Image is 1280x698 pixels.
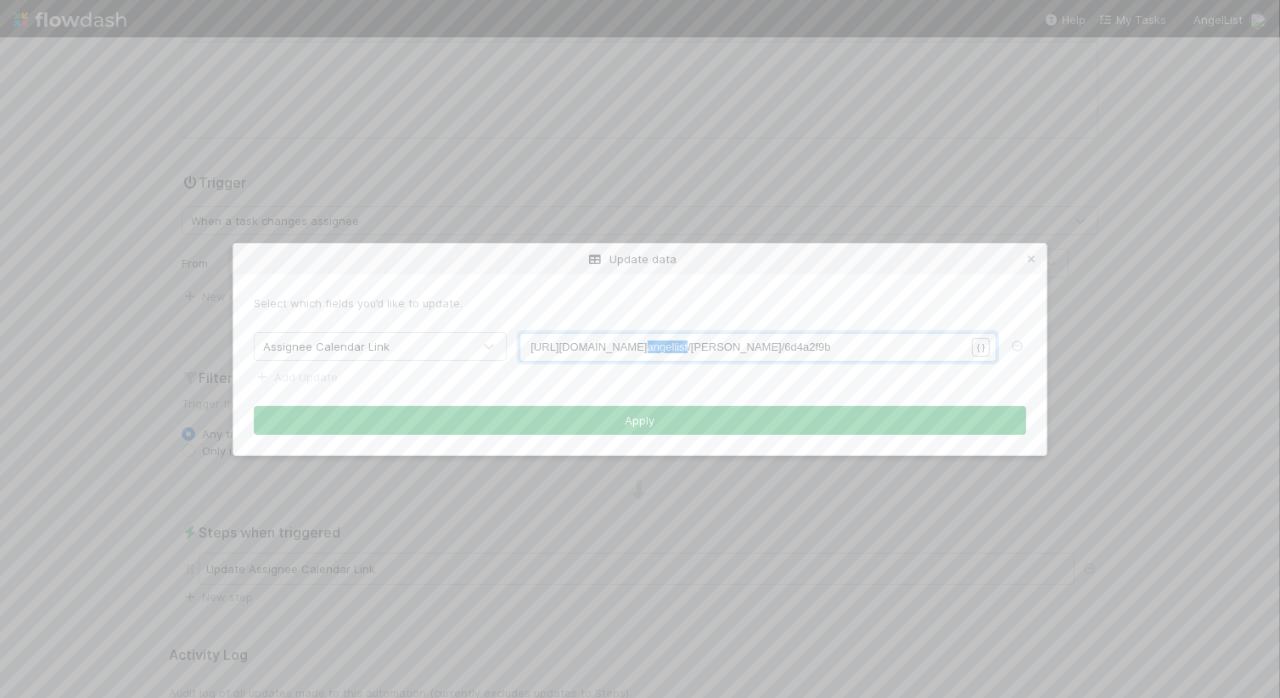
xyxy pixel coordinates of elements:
div: Update data [233,244,1047,274]
span: [URL][DOMAIN_NAME] /[PERSON_NAME]/6d4a2f9b [531,341,830,353]
div: Select which fields you’d like to update. [254,295,1026,312]
button: { } [972,338,990,357]
span: angellist [648,341,688,353]
a: Add Update [254,370,338,384]
button: Apply [254,406,1026,435]
div: Assignee Calendar Link [263,338,390,355]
